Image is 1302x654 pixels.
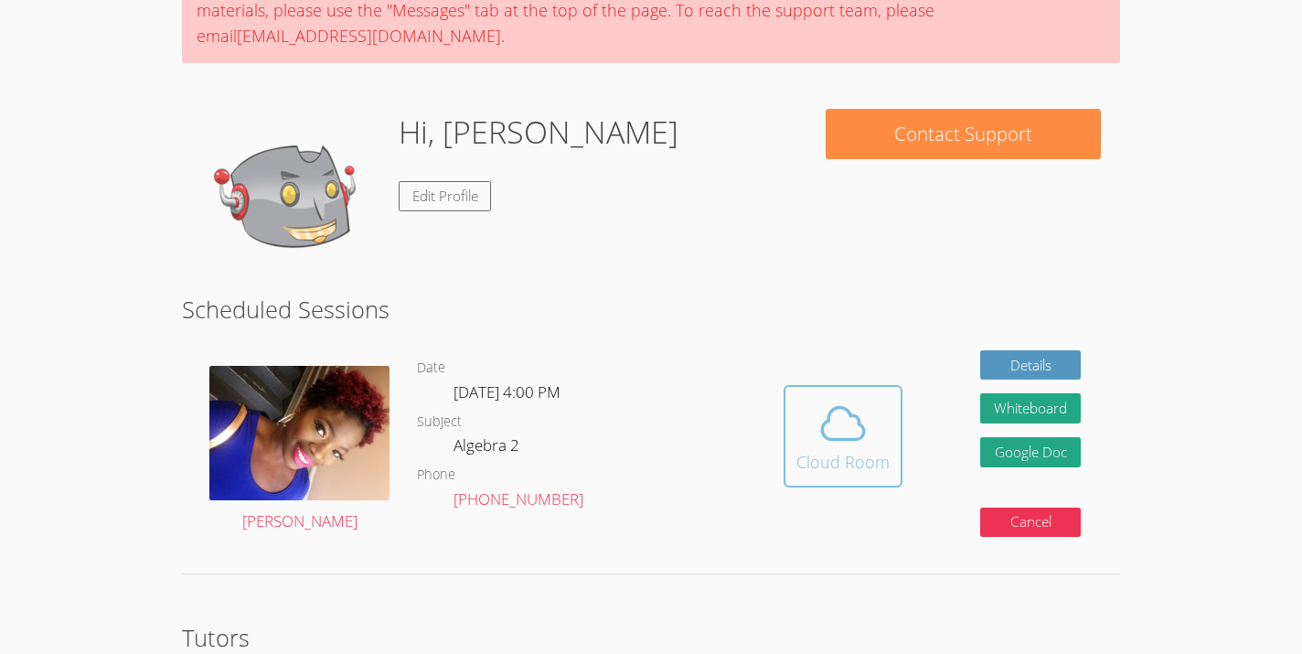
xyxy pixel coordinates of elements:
[417,464,455,487] dt: Phone
[454,381,560,402] span: [DATE] 4:00 PM
[980,393,1081,423] button: Whiteboard
[454,433,523,464] dd: Algebra 2
[784,385,902,488] button: Cloud Room
[182,292,1119,327] h2: Scheduled Sessions
[826,109,1101,159] button: Contact Support
[399,181,492,211] a: Edit Profile
[980,508,1081,538] button: Cancel
[980,350,1081,381] a: Details
[417,411,462,434] dt: Subject
[454,488,583,509] a: [PHONE_NUMBER]
[980,437,1081,467] a: Google Doc
[209,366,389,500] img: avatar.png
[399,109,678,155] h1: Hi, [PERSON_NAME]
[417,357,445,380] dt: Date
[209,366,389,535] a: [PERSON_NAME]
[796,449,890,475] div: Cloud Room
[201,109,384,292] img: default.png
